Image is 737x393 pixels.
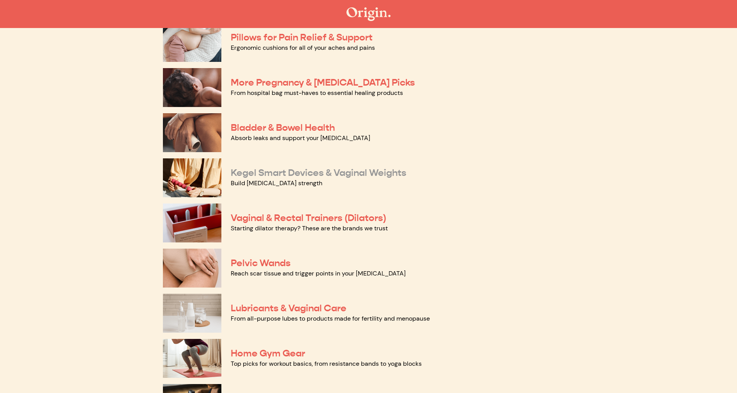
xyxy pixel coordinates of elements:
a: Bladder & Bowel Health [231,122,335,133]
a: From hospital bag must-haves to essential healing products [231,89,403,97]
a: Pillows for Pain Relief & Support [231,32,373,43]
a: Reach scar tissue and trigger points in your [MEDICAL_DATA] [231,269,406,277]
a: From all-purpose lubes to products made for fertility and menopause [231,314,430,323]
a: Top picks for workout basics, from resistance bands to yoga blocks [231,360,422,368]
a: Vaginal & Rectal Trainers (Dilators) [231,212,386,224]
img: Bladder & Bowel Health [163,113,221,152]
img: The Origin Shop [346,7,391,21]
a: Build [MEDICAL_DATA] strength [231,179,322,187]
img: Home Gym Gear [163,339,221,378]
a: Kegel Smart Devices & Vaginal Weights [231,167,406,179]
a: Pelvic Wands [231,257,291,269]
img: Pelvic Wands [163,249,221,288]
a: More Pregnancy & [MEDICAL_DATA] Picks [231,77,415,88]
img: More Pregnancy & Postpartum Picks [163,68,221,107]
a: Lubricants & Vaginal Care [231,302,346,314]
a: Home Gym Gear [231,347,305,359]
img: Kegel Smart Devices & Vaginal Weights [163,158,221,197]
img: Vaginal & Rectal Trainers (Dilators) [163,204,221,242]
img: Lubricants & Vaginal Care [163,294,221,333]
img: Pillows for Pain Relief & Support [163,23,221,62]
a: Starting dilator therapy? These are the brands we trust [231,224,388,232]
a: Absorb leaks and support your [MEDICAL_DATA] [231,134,370,142]
a: Ergonomic cushions for all of your aches and pains [231,44,375,52]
